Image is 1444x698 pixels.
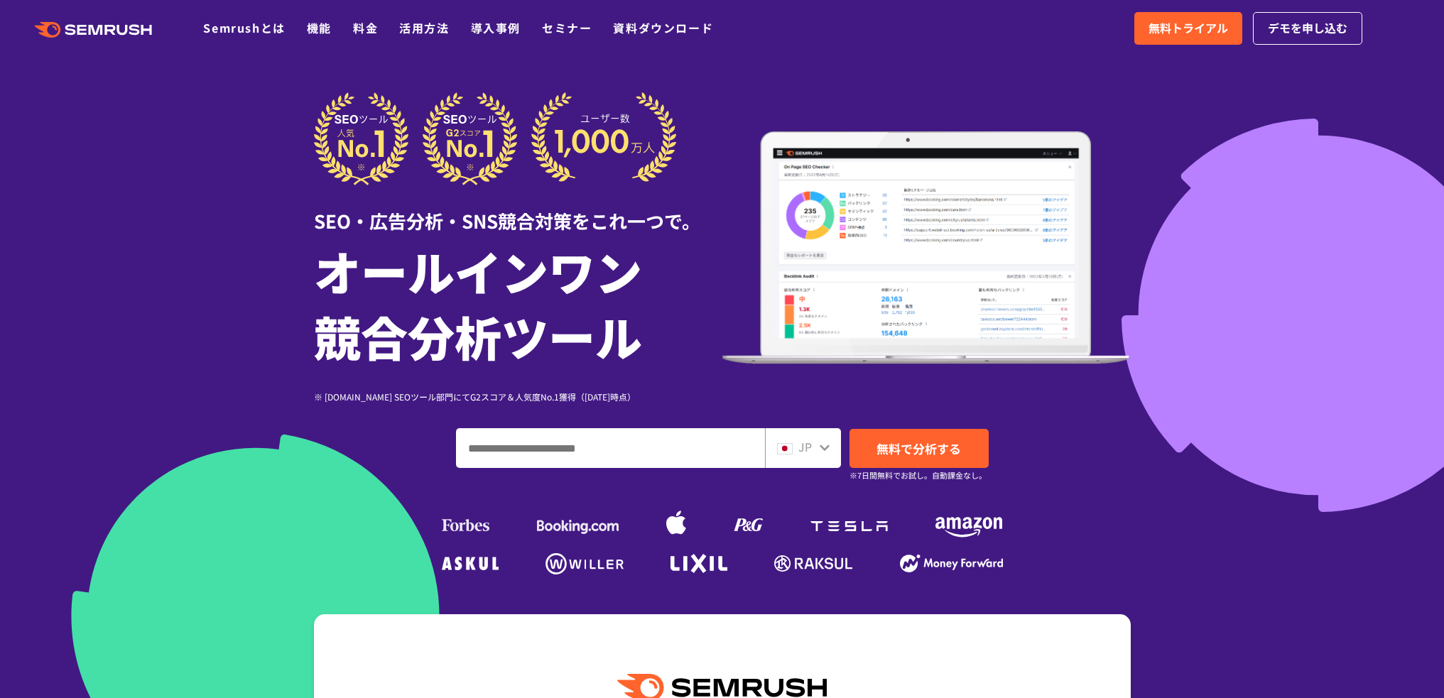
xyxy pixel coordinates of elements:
div: ※ [DOMAIN_NAME] SEOツール部門にてG2スコア＆人気度No.1獲得（[DATE]時点） [314,390,722,403]
a: 無料で分析する [849,429,989,468]
a: セミナー [542,19,592,36]
a: Semrushとは [203,19,285,36]
a: 導入事例 [471,19,521,36]
span: JP [798,438,812,455]
span: デモを申し込む [1268,19,1347,38]
span: 無料で分析する [876,440,961,457]
a: 活用方法 [399,19,449,36]
a: 機能 [307,19,332,36]
a: 資料ダウンロード [613,19,713,36]
small: ※7日間無料でお試し。自動課金なし。 [849,469,987,482]
div: SEO・広告分析・SNS競合対策をこれ一つで。 [314,185,722,234]
a: 無料トライアル [1134,12,1242,45]
input: ドメイン、キーワードまたはURLを入力してください [457,429,764,467]
span: 無料トライアル [1149,19,1228,38]
a: デモを申し込む [1253,12,1362,45]
a: 料金 [353,19,378,36]
h1: オールインワン 競合分析ツール [314,238,722,369]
